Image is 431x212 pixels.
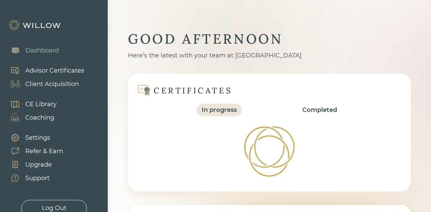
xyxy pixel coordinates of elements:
[302,105,337,115] div: Completed
[239,122,299,181] img: Loading!
[128,30,411,48] div: GOOD AFTERNOON
[154,85,232,96] div: CERTIFICATES
[3,158,63,171] a: Upgrade
[3,44,59,57] a: Dashboard
[25,147,63,156] div: Refer & Earn
[25,66,84,75] div: Advisor Certificates
[3,131,63,144] a: Settings
[202,105,237,115] div: In progress
[25,80,79,89] div: Client Acquisition
[128,51,411,60] div: Here’s the latest with your team at [GEOGRAPHIC_DATA]
[3,77,84,91] a: Client Acquisition
[3,144,63,158] a: Refer & Earn
[25,160,52,169] div: Upgrade
[8,20,62,31] img: Willow
[25,46,59,55] div: Dashboard
[25,174,49,183] div: Support
[3,111,57,124] a: Coaching
[3,64,84,77] a: Advisor Certificates
[25,133,50,142] div: Settings
[3,97,57,111] a: CE Library
[25,100,57,109] div: CE Library
[25,113,54,122] div: Coaching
